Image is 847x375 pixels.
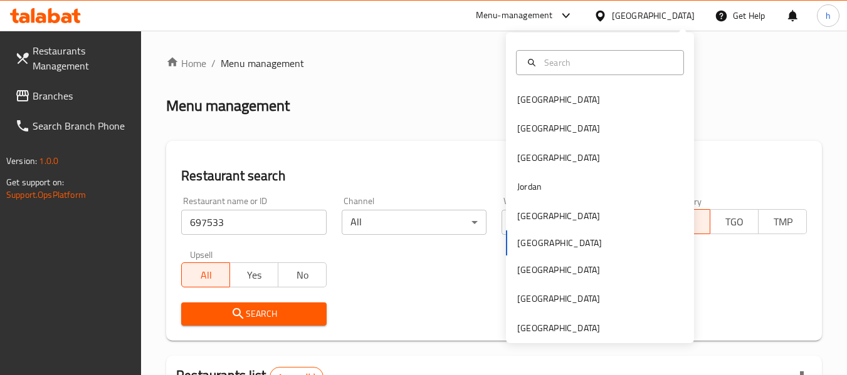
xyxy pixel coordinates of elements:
div: [GEOGRAPHIC_DATA] [517,292,600,306]
div: [GEOGRAPHIC_DATA] [517,321,600,335]
div: [GEOGRAPHIC_DATA] [517,209,600,223]
div: [GEOGRAPHIC_DATA] [517,263,600,277]
h2: Menu management [166,96,290,116]
button: Yes [229,262,278,287]
span: h [826,9,831,23]
span: 1.0.0 [39,153,58,169]
button: Search [181,302,326,326]
input: Search for restaurant name or ID.. [181,210,326,235]
div: [GEOGRAPHIC_DATA] [517,93,600,106]
a: Support.OpsPlatform [6,187,86,203]
span: TGO [715,213,754,231]
span: Branches [33,88,132,103]
span: TMP [764,213,802,231]
button: All [181,262,230,287]
button: No [278,262,327,287]
div: All [502,210,646,235]
span: All [187,266,225,284]
span: Menu management [221,56,304,71]
a: Home [166,56,206,71]
span: Version: [6,153,37,169]
div: [GEOGRAPHIC_DATA] [517,151,600,165]
span: Get support on: [6,174,64,190]
button: TMP [758,209,807,234]
div: [GEOGRAPHIC_DATA] [517,121,600,135]
span: Restaurants Management [33,43,132,73]
input: Search [539,56,676,69]
a: Search Branch Phone [5,111,142,141]
div: All [342,210,487,235]
button: TGO [710,209,759,234]
span: Search Branch Phone [33,118,132,133]
a: Branches [5,81,142,111]
div: [GEOGRAPHIC_DATA] [612,9,695,23]
span: Yes [235,266,273,284]
label: Delivery [671,197,702,205]
li: / [211,56,216,71]
nav: breadcrumb [166,56,822,71]
span: Search [191,306,316,322]
label: Upsell [190,250,213,259]
div: Jordan [517,180,542,193]
h2: Restaurant search [181,167,807,185]
span: No [283,266,322,284]
div: Menu-management [476,8,553,23]
a: Restaurants Management [5,36,142,81]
